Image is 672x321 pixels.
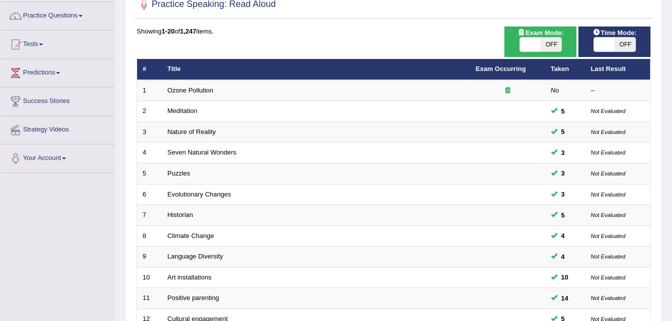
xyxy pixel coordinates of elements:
[168,148,237,156] a: Seven Natural Wonders
[137,80,162,101] td: 1
[137,142,162,163] td: 4
[168,107,198,114] a: Meditation
[137,59,162,80] th: #
[513,27,567,38] span: Exam Mode:
[614,37,635,51] span: OFF
[476,86,540,95] div: Exam occurring question
[591,108,625,114] small: Not Evaluated
[168,211,193,218] a: Historian
[168,273,212,281] a: Art installations
[168,294,219,301] a: Positive parenting
[557,168,569,178] span: You can still take this question
[585,59,650,80] th: Last Result
[540,37,561,51] span: OFF
[137,26,650,36] div: Showing of items.
[557,272,572,282] span: You can still take this question
[557,230,569,241] span: You can still take this question
[168,232,214,239] a: Climate Change
[137,246,162,267] td: 9
[588,27,640,38] span: Time Mode:
[180,27,197,35] b: 1,247
[137,184,162,205] td: 6
[557,106,569,116] span: You can still take this question
[557,147,569,158] span: You can still take this question
[1,144,115,169] a: Your Account
[1,2,115,27] a: Practice Questions
[591,212,625,218] small: Not Evaluated
[504,26,576,57] div: Show exams occurring in exams
[1,116,115,141] a: Strategy Videos
[545,59,585,80] th: Taken
[137,267,162,288] td: 10
[551,86,559,94] em: No
[168,169,191,177] a: Puzzles
[168,252,223,260] a: Language Diversity
[1,30,115,55] a: Tests
[557,293,572,303] span: You can still take this question
[476,65,526,72] a: Exam Occurring
[591,274,625,280] small: Not Evaluated
[591,129,625,135] small: Not Evaluated
[137,121,162,142] td: 3
[591,86,645,95] div: –
[557,251,569,262] span: You can still take this question
[591,295,625,301] small: Not Evaluated
[1,87,115,112] a: Success Stories
[137,288,162,309] td: 11
[591,233,625,239] small: Not Evaluated
[168,86,214,94] a: Ozone Pollution
[137,225,162,246] td: 8
[591,191,625,197] small: Not Evaluated
[168,128,216,135] a: Nature of Reality
[557,210,569,220] span: You can still take this question
[1,59,115,84] a: Predictions
[162,27,175,35] b: 1-20
[557,189,569,199] span: You can still take this question
[591,170,625,176] small: Not Evaluated
[591,149,625,155] small: Not Evaluated
[137,101,162,122] td: 2
[137,205,162,226] td: 7
[168,190,231,198] a: Evolutionary Changes
[557,126,569,137] span: You can still take this question
[591,253,625,259] small: Not Evaluated
[137,163,162,184] td: 5
[162,59,470,80] th: Title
